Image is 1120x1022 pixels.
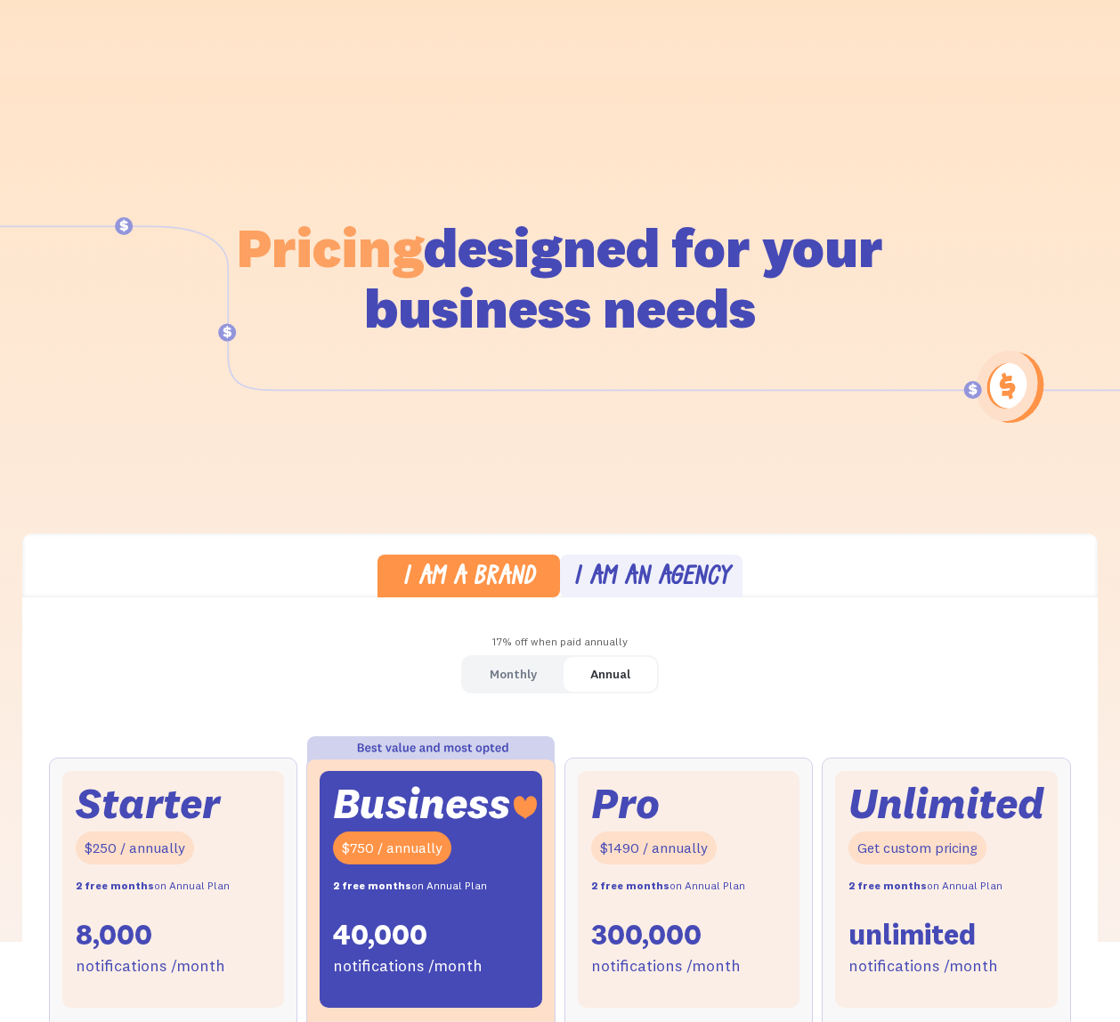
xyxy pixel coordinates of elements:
div: 300,000 [591,916,702,953]
div: on Annual Plan [76,873,230,899]
div: I am a brand [402,565,535,591]
div: Monthly [490,661,537,687]
div: Pro [591,784,660,823]
h1: designed for your business needs [236,217,884,338]
div: $750 / annually [333,831,451,864]
strong: 2 free months [591,879,670,892]
div: notifications /month [76,953,225,979]
div: Starter [76,784,220,823]
strong: 2 free months [848,879,927,892]
div: 8,000 [76,916,152,953]
div: notifications /month [333,953,483,979]
strong: 2 free months [76,879,154,892]
strong: 2 free months [333,879,411,892]
div: on Annual Plan [591,873,745,899]
div: $1490 / annually [591,831,717,864]
div: 17% off when paid annually [22,629,1098,655]
div: I am an agency [573,565,730,591]
div: unlimited [848,916,976,953]
div: 40,000 [333,916,427,953]
div: Unlimited [848,784,1044,823]
div: Annual [590,661,630,687]
div: $250 / annually [76,831,194,864]
div: on Annual Plan [333,873,487,899]
div: Get custom pricing [848,831,986,864]
div: on Annual Plan [848,873,1002,899]
span: Pricing [237,213,424,281]
div: Business [333,784,510,823]
div: notifications /month [591,953,741,979]
div: notifications /month [848,953,998,979]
